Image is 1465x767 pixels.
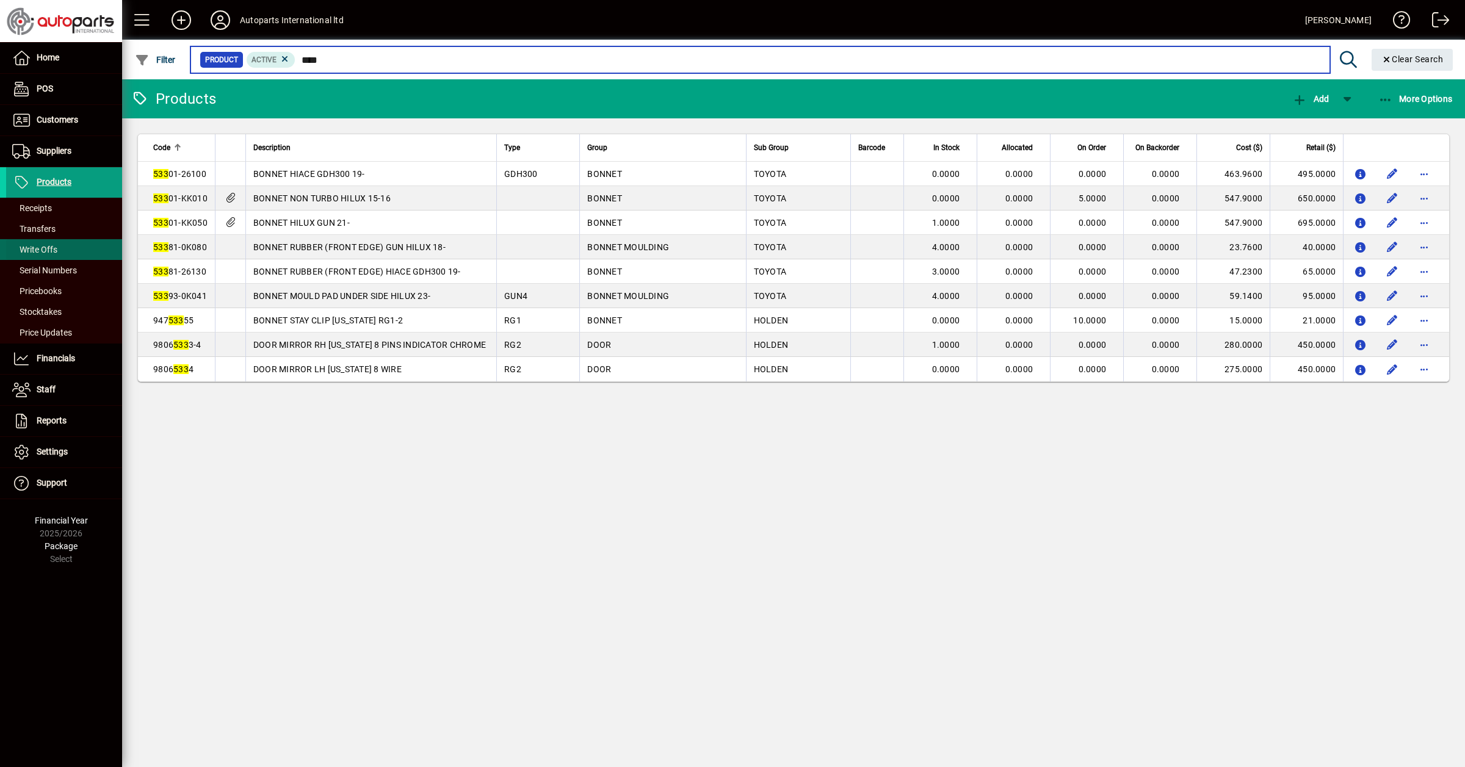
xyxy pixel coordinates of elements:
span: Retail ($) [1306,141,1336,154]
div: On Backorder [1131,141,1190,154]
em: 533 [153,218,168,228]
span: DOOR MIRROR RH [US_STATE] 8 PINS INDICATOR CHROME [253,340,486,350]
span: 0.0000 [932,193,960,203]
span: Staff [37,384,56,394]
div: Group [587,141,738,154]
td: 463.9600 [1196,162,1270,186]
td: 65.0000 [1270,259,1343,284]
span: 01-26100 [153,169,206,179]
span: 0.0000 [932,169,960,179]
span: 0.0000 [932,315,960,325]
span: 3.0000 [932,267,960,276]
span: Group [587,141,607,154]
span: Serial Numbers [12,265,77,275]
a: Financials [6,344,122,374]
td: 40.0000 [1270,235,1343,259]
a: Support [6,468,122,499]
span: Products [37,177,71,187]
td: 450.0000 [1270,333,1343,357]
span: 0.0000 [1005,193,1033,203]
span: In Stock [933,141,960,154]
span: RG2 [504,340,521,350]
span: 0.0000 [1152,267,1180,276]
a: Price Updates [6,322,122,343]
a: Customers [6,105,122,135]
td: 695.0000 [1270,211,1343,235]
span: 0.0000 [1005,267,1033,276]
span: 0.0000 [1005,169,1033,179]
div: Type [504,141,572,154]
td: 547.9000 [1196,211,1270,235]
button: Edit [1383,262,1402,281]
button: More options [1414,164,1434,184]
span: Financial Year [35,516,88,525]
span: 0.0000 [1152,291,1180,301]
span: Type [504,141,520,154]
span: Barcode [858,141,885,154]
td: 59.1400 [1196,284,1270,308]
td: 280.0000 [1196,333,1270,357]
button: More options [1414,189,1434,208]
span: RG2 [504,364,521,374]
span: GUN4 [504,291,527,301]
span: 1.0000 [932,218,960,228]
span: BONNET [587,218,622,228]
span: 1.0000 [932,340,960,350]
em: 533 [168,315,184,325]
div: Autoparts International ltd [240,10,344,30]
span: 0.0000 [1005,242,1033,252]
span: TOYOTA [754,242,787,252]
span: Allocated [1002,141,1033,154]
span: 0.0000 [1079,169,1107,179]
td: 15.0000 [1196,308,1270,333]
span: 10.0000 [1073,315,1106,325]
span: 0.0000 [1079,242,1107,252]
div: Allocated [985,141,1044,154]
span: BONNET [587,169,622,179]
span: 0.0000 [1079,218,1107,228]
span: Suppliers [37,146,71,156]
span: Support [37,478,67,488]
mat-chip: Activation Status: Active [247,52,295,68]
a: Serial Numbers [6,260,122,281]
span: 0.0000 [1005,315,1033,325]
span: HOLDEN [754,315,789,325]
span: DOOR [587,340,611,350]
div: On Order [1058,141,1117,154]
span: BONNET RUBBER (FRONT EDGE) GUN HILUX 18- [253,242,446,252]
a: Logout [1423,2,1450,42]
td: 95.0000 [1270,284,1343,308]
a: Reports [6,406,122,436]
span: GDH300 [504,169,538,179]
span: Description [253,141,291,154]
div: [PERSON_NAME] [1305,10,1372,30]
td: 23.7600 [1196,235,1270,259]
span: 5.0000 [1079,193,1107,203]
span: 01-KK010 [153,193,208,203]
span: Clear Search [1381,54,1444,64]
span: On Backorder [1135,141,1179,154]
span: 0.0000 [1005,364,1033,374]
span: Filter [135,55,176,65]
span: DOOR MIRROR LH [US_STATE] 8 WIRE [253,364,402,374]
div: In Stock [911,141,971,154]
span: RG1 [504,315,521,325]
span: 0.0000 [1152,169,1180,179]
div: Code [153,141,208,154]
td: 650.0000 [1270,186,1343,211]
span: 0.0000 [1079,267,1107,276]
span: 0.0000 [1152,340,1180,350]
button: Edit [1383,311,1402,330]
span: On Order [1077,141,1106,154]
span: BONNET [587,315,622,325]
a: Pricebooks [6,281,122,301]
span: POS [37,84,53,93]
button: Filter [132,49,179,71]
a: Suppliers [6,136,122,167]
span: 01-KK050 [153,218,208,228]
span: Reports [37,416,67,425]
button: More options [1414,335,1434,355]
span: TOYOTA [754,267,787,276]
span: Add [1292,94,1329,104]
span: Home [37,52,59,62]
